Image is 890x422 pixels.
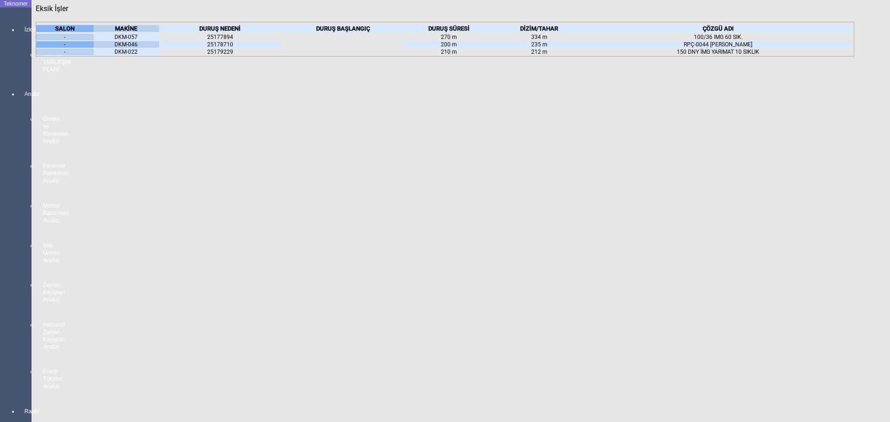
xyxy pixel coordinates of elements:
[159,49,282,55] div: 25179229
[404,34,494,40] div: 270 m
[94,25,159,32] div: MAKİNE
[159,25,282,32] div: DURUŞ NEDENİ
[94,41,159,48] div: DKM-046
[584,49,852,55] div: 150 DNY İMG YARIMAT 10 SIKLIK
[159,34,282,40] div: 25177894
[494,41,584,48] div: 235 m
[94,49,159,55] div: DKM-022
[36,25,94,32] div: SALON
[36,41,94,48] div: -
[94,34,159,40] div: DKM-057
[404,49,494,55] div: 210 m
[494,49,584,55] div: 212 m
[584,34,852,40] div: 100/36 IMG 60 SIK.
[494,34,584,40] div: 334 m
[281,25,404,32] div: DURUŞ BAŞLANGIÇ
[494,25,584,32] div: DİZİM/TAHAR
[584,41,852,48] div: RPÇ-0044 [PERSON_NAME]
[36,49,94,55] div: -
[584,25,852,32] div: ÇÖZGÜ ADI
[404,41,494,48] div: 200 m
[404,25,494,32] div: DURUŞ SÜRESİ
[159,41,282,48] div: 25178710
[36,34,94,40] div: -
[36,4,71,13] div: Eksik İşler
